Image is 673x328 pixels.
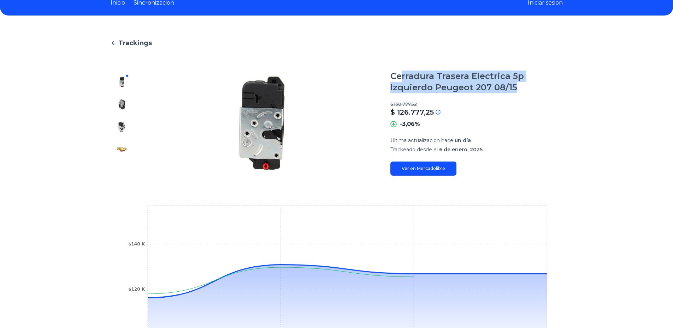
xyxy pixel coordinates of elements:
a: Trackings [111,38,563,48]
tspan: $140 K [128,242,145,247]
p: $ 130.777,52 [390,102,563,107]
img: Cerradura Trasera Electrica 5p Izquierdo Peugeot 207 08/15 [116,76,128,87]
img: Cerradura Trasera Electrica 5p Izquierdo Peugeot 207 08/15 [116,99,128,110]
p: -3,06% [400,120,420,128]
span: Trackeado desde el [390,146,438,153]
img: Cerradura Trasera Electrica 5p Izquierdo Peugeot 207 08/15 [147,71,376,176]
span: Ultima actualizacion hace [390,137,453,144]
span: un día [455,137,471,144]
img: Cerradura Trasera Electrica 5p Izquierdo Peugeot 207 08/15 [116,144,128,155]
img: Cerradura Trasera Electrica 5p Izquierdo Peugeot 207 08/15 [116,121,128,133]
a: Ver en Mercadolibre [390,162,456,176]
span: 6 de enero, 2025 [439,146,483,153]
span: Trackings [118,38,152,48]
h1: Cerradura Trasera Electrica 5p Izquierdo Peugeot 207 08/15 [390,71,563,93]
p: $ 126.777,25 [390,107,434,117]
tspan: $120 K [128,287,145,292]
